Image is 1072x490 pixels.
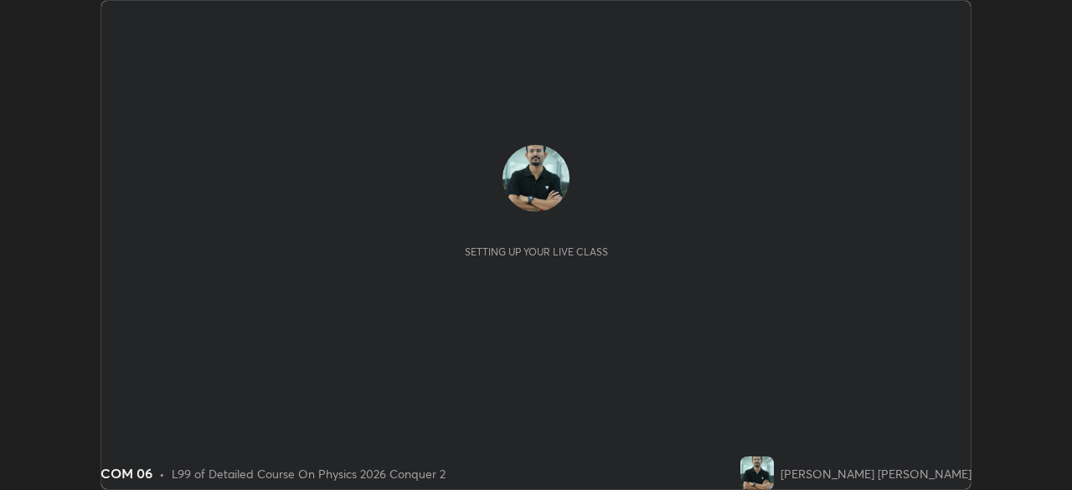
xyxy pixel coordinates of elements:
[159,465,165,482] div: •
[781,465,971,482] div: [PERSON_NAME] [PERSON_NAME]
[465,245,608,258] div: Setting up your live class
[740,456,774,490] img: 59c5af4deb414160b1ce0458d0392774.jpg
[172,465,446,482] div: L99 of Detailed Course On Physics 2026 Conquer 2
[100,463,152,483] div: COM 06
[502,145,569,212] img: 59c5af4deb414160b1ce0458d0392774.jpg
